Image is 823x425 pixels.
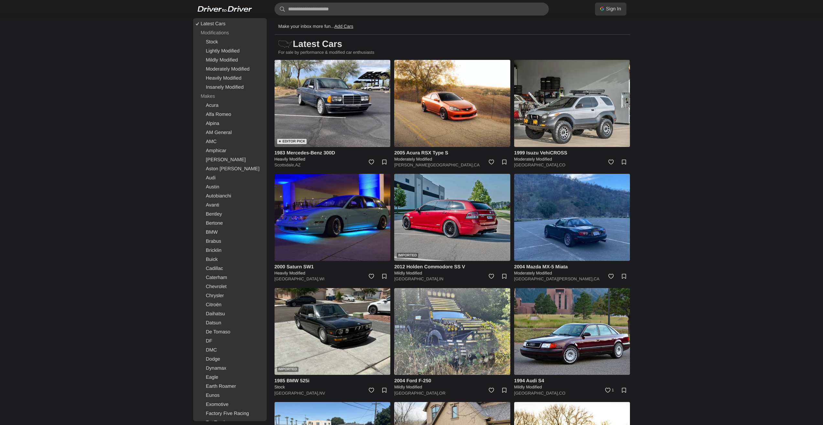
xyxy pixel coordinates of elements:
[394,384,510,390] h5: Mildly Modified
[194,328,265,337] a: De Tomaso
[397,253,418,258] div: Imported
[275,174,391,261] img: 2000 Saturn SW1 for sale
[194,219,265,228] a: Bertone
[277,139,307,144] div: ★ Editor Pick
[394,270,510,276] h5: Mildly Modified
[194,110,265,119] a: Alfa Romeo
[275,288,391,375] img: 1985 BMW 525i for sale
[275,263,391,270] h4: 2000 Saturn SW1
[194,382,265,391] a: Earth Roamer
[194,65,265,74] a: Moderately Modified
[194,19,265,28] a: Latest Cars
[194,264,265,273] a: Cadillac
[559,391,566,396] a: CO
[194,255,265,264] a: Buick
[514,60,630,147] img: 1999 Isuzu VehiCROSS for sale
[194,38,265,47] a: Stock
[394,288,510,375] img: 2004 Ford F-250 for sale
[275,60,391,147] img: 1983 Mercedes-Benz 300D for sale
[394,150,510,156] h4: 2005 Acura RSX Type S
[194,47,265,56] a: Lightly Modified
[514,150,630,162] a: 1999 Isuzu VehiCROSS Moderately Modified
[275,270,391,276] h5: Heavily Modified
[194,101,265,110] a: Acura
[194,201,265,210] a: Avanti
[194,355,265,364] a: Dodge
[275,156,391,162] h5: Heavily Modified
[275,50,630,60] p: For sale by performance & modified car enthusiasts
[394,391,439,396] a: [GEOGRAPHIC_DATA],
[275,391,319,396] a: [GEOGRAPHIC_DATA],
[319,391,325,396] a: NV
[275,377,391,390] a: 1985 BMW 525i Stock
[394,263,510,270] h4: 2012 Holden Commodore SS V
[275,162,295,167] a: Scottsdale,
[194,119,265,128] a: Alpina
[394,263,510,276] a: 2012 Holden Commodore SS V Mildly Modified
[439,276,443,281] a: IN
[514,391,559,396] a: [GEOGRAPHIC_DATA],
[275,377,391,384] h4: 1985 BMW 525i
[278,40,292,48] img: scanner-usa-js.svg
[194,228,265,237] a: BMW
[194,192,265,201] a: Autobianchi
[594,276,600,281] a: CA
[559,162,566,167] a: CO
[514,156,630,162] h5: Moderately Modified
[277,367,298,372] div: Imported
[194,155,265,164] a: [PERSON_NAME]
[194,28,265,38] div: Modifications
[194,137,265,146] a: AMC
[194,146,265,155] a: Amphicar
[275,35,624,53] h1: Latest Cars
[194,210,265,219] a: Bentley
[514,377,630,384] h4: 1994 Audi S4
[194,409,265,418] a: Factory Five Racing
[394,156,510,162] h5: Moderately Modified
[275,384,391,390] h5: Stock
[275,150,391,162] a: 1983 Mercedes-Benz 300D Heavily Modified
[194,128,265,137] a: AM General
[194,273,265,282] a: Caterham
[514,174,630,261] img: 2004 Mazda MX-5 Miata for sale
[194,291,265,300] a: Chrysler
[194,391,265,400] a: Eunos
[394,377,510,384] h4: 2004 Ford F-250
[394,150,510,162] a: 2005 Acura RSX Type S Moderately Modified
[319,276,324,281] a: WI
[394,162,474,167] a: [PERSON_NAME][GEOGRAPHIC_DATA],
[194,237,265,246] a: Brabus
[514,270,630,276] h5: Moderately Modified
[514,276,594,281] a: [GEOGRAPHIC_DATA][PERSON_NAME],
[514,150,630,156] h4: 1999 Isuzu VehiCROSS
[194,246,265,255] a: Bricklin
[394,174,510,261] a: Imported
[394,276,439,281] a: [GEOGRAPHIC_DATA],
[194,300,265,309] a: Citroën
[394,377,510,390] a: 2004 Ford F-250 Mildly Modified
[194,319,265,328] a: Datsun
[514,162,559,167] a: [GEOGRAPHIC_DATA],
[194,337,265,346] a: DF
[514,263,630,270] h4: 2004 Mazda MX-5 Miata
[514,263,630,276] a: 2004 Mazda MX-5 Miata Moderately Modified
[275,60,391,147] a: ★ Editor Pick
[394,60,510,147] img: 2005 Acura RSX Type S for sale
[278,18,353,34] p: Make your inbox more fun...
[194,373,265,382] a: Eagle
[194,74,265,83] a: Heavily Modified
[194,400,265,409] a: Exomotive
[275,150,391,156] h4: 1983 Mercedes-Benz 300D
[194,183,265,192] a: Austin
[514,384,630,390] h5: Mildly Modified
[595,3,626,16] a: Sign In
[474,162,480,167] a: CA
[275,263,391,276] a: 2000 Saturn SW1 Heavily Modified
[194,164,265,173] a: Aston [PERSON_NAME]
[194,92,265,101] div: Makes
[601,385,616,399] a: 1
[295,162,301,167] a: AZ
[275,288,391,375] a: Imported
[194,364,265,373] a: Dynamax
[514,288,630,375] img: 1994 Audi S4 for sale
